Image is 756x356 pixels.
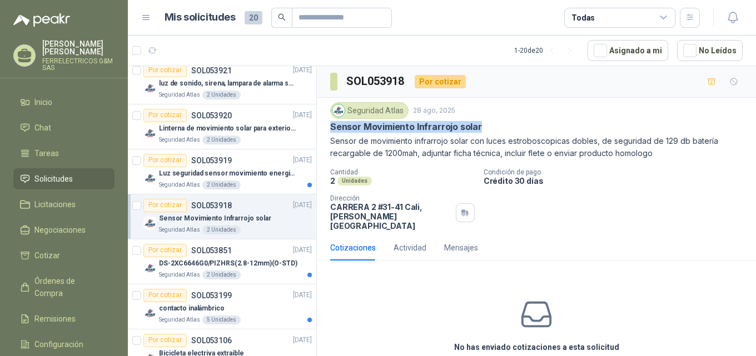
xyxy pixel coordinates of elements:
a: Por cotizarSOL053919[DATE] Company LogoLuz seguridad sensor movimiento energia solarSeguridad Atl... [128,149,316,194]
span: Solicitudes [34,173,73,185]
p: [DATE] [293,245,312,255]
p: SOL053199 [191,292,232,299]
div: Por cotizar [143,199,187,212]
a: Por cotizarSOL053199[DATE] Company Logocontacto inalámbricoSeguridad Atlas5 Unidades [128,284,316,329]
p: [DATE] [293,155,312,166]
div: Unidades [337,177,372,185]
img: Logo peakr [13,13,70,27]
div: Seguridad Atlas [330,102,409,119]
span: Cotizar [34,249,60,262]
div: Por cotizar [143,244,187,257]
p: FERRELECTRICOS G&M SAS [42,58,115,71]
a: Solicitudes [13,168,115,189]
p: Seguridad Atlas [159,91,200,99]
p: Condición de pago [484,168,752,176]
div: 1 - 20 de 20 [514,42,579,59]
a: Remisiones [13,308,115,329]
span: Tareas [34,147,59,159]
span: Configuración [34,338,83,350]
div: Por cotizar [143,154,187,167]
div: 2 Unidades [202,91,241,99]
h3: SOL053918 [346,73,406,90]
div: Por cotizar [143,64,187,77]
img: Company Logo [143,307,157,320]
a: Chat [13,117,115,138]
p: Dirección [330,194,451,202]
span: Chat [34,122,51,134]
div: Por cotizar [143,289,187,302]
a: Tareas [13,143,115,164]
span: Remisiones [34,313,76,325]
p: luz de sonido, sirena, lampara de alarma solar [159,78,297,89]
p: [DATE] [293,65,312,76]
div: Por cotizar [143,109,187,122]
a: Órdenes de Compra [13,270,115,304]
div: Actividad [394,242,426,254]
p: Crédito 30 días [484,176,752,185]
p: Sensor Movimiento Infrarrojo solar [159,213,271,224]
a: Negociaciones [13,219,115,240]
a: Inicio [13,92,115,113]
p: Linterna de movimiento solar para exteriores con 77 leds [159,123,297,134]
button: No Leídos [677,40,743,61]
p: Seguridad Atlas [159,136,200,144]
a: Configuración [13,334,115,355]
img: Company Logo [332,104,345,117]
p: contacto inalámbrico [159,303,225,314]
span: Órdenes de Compra [34,275,104,299]
p: Seguridad Atlas [159,270,200,279]
p: [PERSON_NAME] [PERSON_NAME] [42,40,115,56]
div: Mensajes [444,242,478,254]
p: SOL053106 [191,337,232,344]
a: Por cotizarSOL053921[DATE] Company Logoluz de sonido, sirena, lampara de alarma solarSeguridad At... [128,59,316,104]
div: 2 Unidades [202,225,241,234]
p: Seguridad Atlas [159,180,200,189]
span: Licitaciones [34,198,76,210]
span: search [278,13,286,21]
p: SOL053921 [191,67,232,74]
p: SOL053851 [191,247,232,254]
img: Company Logo [143,172,157,185]
img: Company Logo [143,127,157,140]
p: 2 [330,176,335,185]
p: [DATE] [293,110,312,121]
p: Sensor Movimiento Infrarrojo solar [330,121,482,133]
div: 2 Unidades [202,180,241,189]
a: Licitaciones [13,194,115,215]
div: Todas [571,12,595,24]
img: Company Logo [143,217,157,230]
span: 20 [245,11,262,24]
a: Por cotizarSOL053918[DATE] Company LogoSensor Movimiento Infrarrojo solarSeguridad Atlas2 Unidades [128,194,316,239]
p: [DATE] [293,335,312,345]
span: Negociaciones [34,224,86,236]
p: 28 ago, 2025 [413,106,455,116]
img: Company Logo [143,262,157,275]
h3: No has enviado cotizaciones a esta solicitud [454,341,619,353]
img: Company Logo [143,82,157,95]
div: Cotizaciones [330,242,376,254]
p: [DATE] [293,200,312,210]
div: 5 Unidades [202,315,241,324]
a: Cotizar [13,245,115,266]
p: SOL053920 [191,112,232,119]
div: 2 Unidades [202,270,241,279]
p: [DATE] [293,290,312,300]
p: Seguridad Atlas [159,225,200,234]
h1: Mis solicitudes [165,9,236,26]
div: 2 Unidades [202,136,241,144]
p: CARRERA 2 #31-41 Cali , [PERSON_NAME][GEOGRAPHIC_DATA] [330,202,451,230]
button: Asignado a mi [588,40,668,61]
div: Por cotizar [415,75,466,88]
p: Cantidad [330,168,475,176]
p: Sensor de movimiento infrarrojo solar con luces estroboscopicas dobles, de seguridad de 129 db ba... [330,135,743,159]
a: Por cotizarSOL053920[DATE] Company LogoLinterna de movimiento solar para exteriores con 77 ledsSe... [128,104,316,149]
p: Seguridad Atlas [159,315,200,324]
span: Inicio [34,96,52,108]
p: DS-2XC6646G0/PIZHRS(2.8-12mm)(O-STD) [159,258,297,269]
div: Por cotizar [143,334,187,347]
p: Luz seguridad sensor movimiento energia solar [159,168,297,179]
a: Por cotizarSOL053851[DATE] Company LogoDS-2XC6646G0/PIZHRS(2.8-12mm)(O-STD)Seguridad Atlas2 Unidades [128,239,316,284]
p: SOL053919 [191,157,232,164]
p: SOL053918 [191,202,232,209]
